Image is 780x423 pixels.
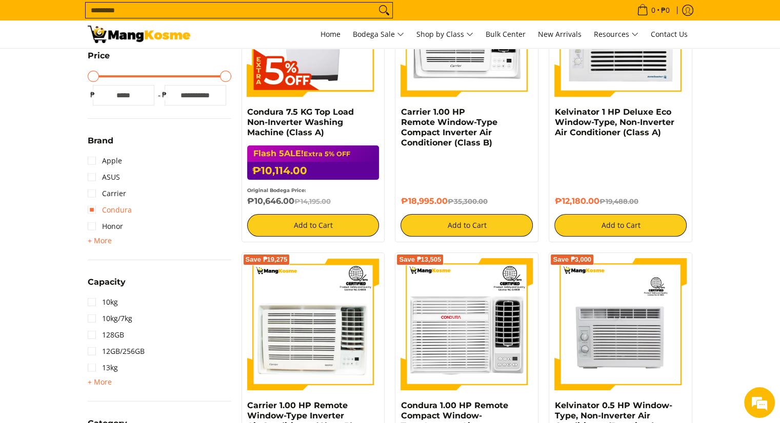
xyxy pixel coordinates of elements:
[411,20,478,48] a: Shop by Class
[247,162,379,180] h6: ₱10,114.00
[589,20,644,48] a: Resources
[538,29,582,39] span: New Arrivals
[554,107,674,137] a: Kelvinator 1 HP Deluxe Eco Window-Type, Non-Inverter Air Conditioner (Class A)
[247,107,354,137] a: Condura 7.5 KG Top Load Non-Inverter Washing Machine (Class A)
[88,376,112,388] summary: Open
[401,107,497,147] a: Carrier 1.00 HP Remote Window-Type Compact Inverter Air Conditioner (Class B)
[88,137,113,145] span: Brand
[634,5,673,16] span: •
[88,359,118,376] a: 13kg
[594,28,638,41] span: Resources
[246,257,288,263] span: Save ₱19,275
[486,29,526,39] span: Bulk Center
[88,310,132,327] a: 10kg/7kg
[88,202,132,218] a: Condura
[353,28,404,41] span: Bodega Sale
[659,7,671,14] span: ₱0
[294,197,331,205] del: ₱14,195.00
[401,258,533,390] img: Condura 1.00 HP Remote Compact Window-Type Inverter Air Conditioner (Class B)
[651,29,688,39] span: Contact Us
[88,235,112,247] summary: Open
[88,26,190,43] img: All Products - Home Appliances Warehouse Sale l Mang Kosme
[481,20,531,48] a: Bulk Center
[159,90,170,100] span: ₱
[88,52,110,60] span: Price
[533,20,587,48] a: New Arrivals
[88,327,124,343] a: 128GB
[646,20,693,48] a: Contact Us
[315,20,346,48] a: Home
[247,258,379,390] img: Carrier 1.00 HP Remote Window-Type Inverter Air Conditioner (Class B)
[376,3,392,18] button: Search
[247,214,379,237] button: Add to Cart
[348,20,409,48] a: Bodega Sale
[88,237,112,245] span: + More
[554,258,687,390] img: kelvinator-.5hp-window-type-airconditioner-full-view-mang-kosme
[554,214,687,237] button: Add to Cart
[88,185,126,202] a: Carrier
[650,7,657,14] span: 0
[554,196,687,206] h6: ₱12,180.00
[247,196,379,206] h6: ₱10,646.00
[88,343,145,359] a: 12GB/256GB
[88,278,126,286] span: Capacity
[88,137,113,153] summary: Open
[401,196,533,206] h6: ₱18,995.00
[553,257,591,263] span: Save ₱3,000
[88,218,123,235] a: Honor
[599,197,638,205] del: ₱19,488.00
[88,278,126,294] summary: Open
[88,294,118,310] a: 10kg
[88,169,120,185] a: ASUS
[416,28,473,41] span: Shop by Class
[88,378,112,386] span: + More
[88,153,122,169] a: Apple
[88,52,110,68] summary: Open
[201,20,693,48] nav: Main Menu
[447,197,487,205] del: ₱35,300.00
[401,214,533,237] button: Add to Cart
[247,187,306,193] small: Original Bodega Price:
[321,29,341,39] span: Home
[88,90,98,100] span: ₱
[399,257,441,263] span: Save ₱13,505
